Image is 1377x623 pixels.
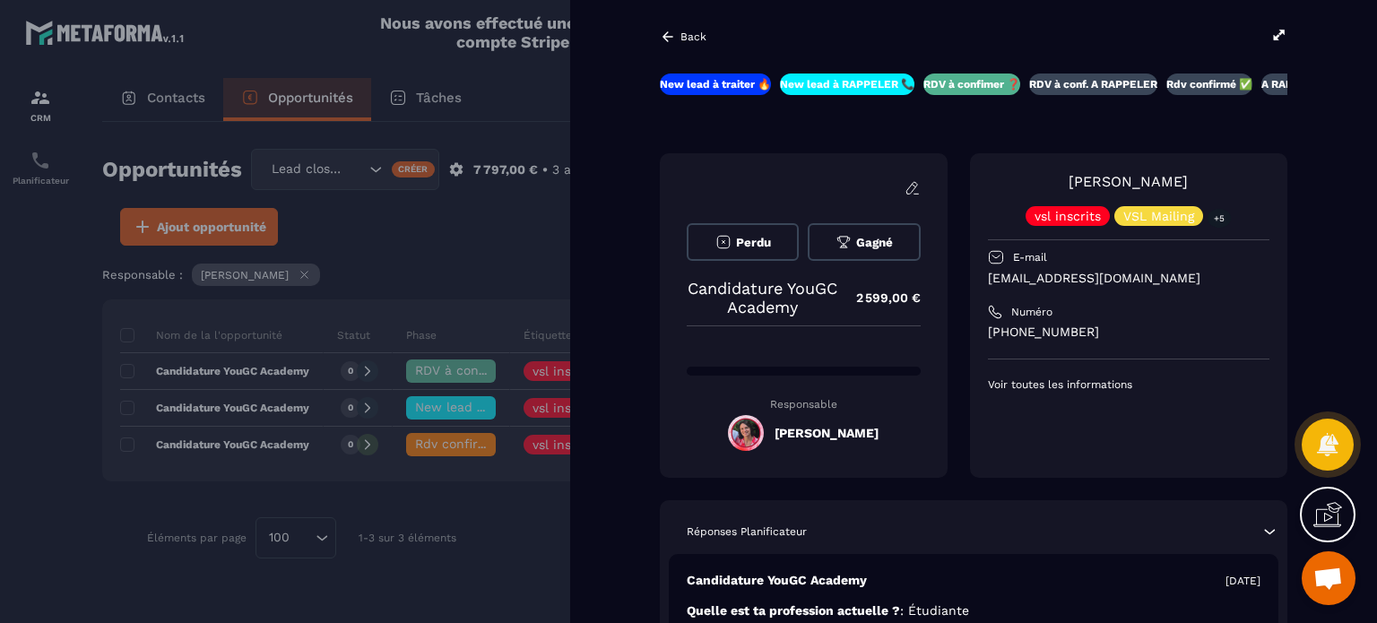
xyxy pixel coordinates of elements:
[687,524,807,539] p: Réponses Planificateur
[1123,210,1194,222] p: VSL Mailing
[775,426,879,440] h5: [PERSON_NAME]
[1029,77,1157,91] p: RDV à conf. A RAPPELER
[808,223,920,261] button: Gagné
[1166,77,1252,91] p: Rdv confirmé ✅
[1013,250,1047,264] p: E-mail
[1069,173,1188,190] a: [PERSON_NAME]
[687,602,1260,619] p: Quelle est ta profession actuelle ?
[988,377,1269,392] p: Voir toutes les informations
[780,77,914,91] p: New lead à RAPPELER 📞
[687,279,838,316] p: Candidature YouGC Academy
[680,30,706,43] p: Back
[988,324,1269,341] p: [PHONE_NUMBER]
[1302,551,1355,605] div: Ouvrir le chat
[1208,209,1231,228] p: +5
[736,236,771,249] span: Perdu
[687,398,921,411] p: Responsable
[988,270,1269,287] p: [EMAIL_ADDRESS][DOMAIN_NAME]
[660,77,771,91] p: New lead à traiter 🔥
[687,223,799,261] button: Perdu
[687,572,867,589] p: Candidature YouGC Academy
[923,77,1020,91] p: RDV à confimer ❓
[900,603,969,618] span: : Étudiante
[856,236,893,249] span: Gagné
[1035,210,1101,222] p: vsl inscrits
[838,281,921,316] p: 2 599,00 €
[1225,574,1260,588] p: [DATE]
[1011,305,1052,319] p: Numéro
